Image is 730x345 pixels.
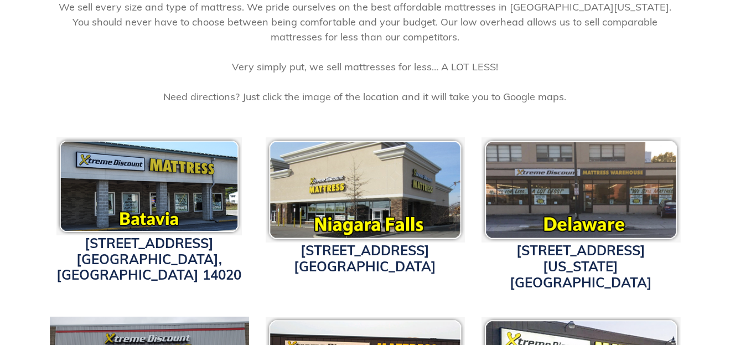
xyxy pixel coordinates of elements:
[294,242,436,275] a: [STREET_ADDRESS][GEOGRAPHIC_DATA]
[482,137,681,243] img: pf-118c8166--delawareicon.png
[56,137,242,235] img: pf-c8c7db02--bataviaicon.png
[510,242,652,291] a: [STREET_ADDRESS][US_STATE][GEOGRAPHIC_DATA]
[57,235,242,284] a: [STREET_ADDRESS][GEOGRAPHIC_DATA], [GEOGRAPHIC_DATA] 14020
[266,137,465,243] img: Xtreme Discount Mattress Niagara Falls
